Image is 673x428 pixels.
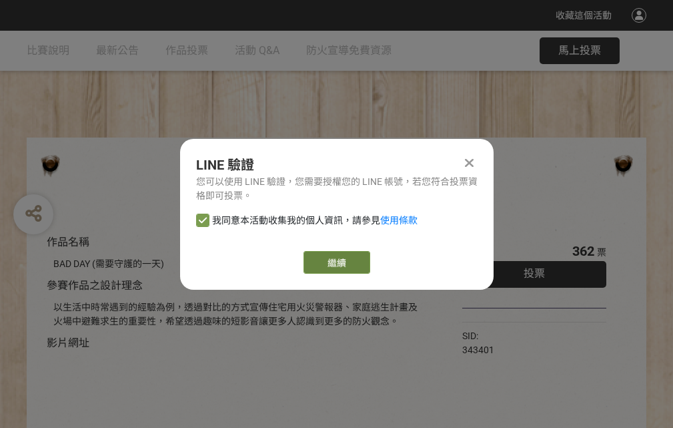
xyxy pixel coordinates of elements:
a: 使用條款 [380,215,418,226]
span: 活動 Q&A [235,44,279,57]
a: 作品投票 [165,31,208,71]
span: 馬上投票 [558,44,601,57]
span: 作品投票 [165,44,208,57]
span: 影片網址 [47,337,89,349]
span: 參賽作品之設計理念 [47,279,143,292]
a: 繼續 [303,251,370,274]
span: SID: 343401 [462,331,494,355]
span: 最新公告 [96,44,139,57]
a: 比賽說明 [27,31,69,71]
span: 比賽說明 [27,44,69,57]
iframe: Facebook Share [498,329,564,343]
span: 我同意本活動收集我的個人資訊，請參見 [212,214,418,228]
a: 防火宣導免費資源 [306,31,392,71]
span: 作品名稱 [47,236,89,248]
span: 防火宣導免費資源 [306,44,392,57]
div: 以生活中時常遇到的經驗為例，透過對比的方式宣傳住宅用火災警報器、家庭逃生計畫及火場中避難求生的重要性，希望透過趣味的短影音讓更多人認識到更多的防火觀念。 [53,300,422,329]
span: 投票 [524,267,545,280]
div: 您可以使用 LINE 驗證，您需要授權您的 LINE 帳號，若您符合投票資格即可投票。 [196,175,478,203]
div: BAD DAY (需要守護的一天) [53,257,422,271]
div: LINE 驗證 [196,155,478,175]
a: 活動 Q&A [235,31,279,71]
button: 馬上投票 [540,37,620,64]
span: 362 [572,243,594,259]
a: 最新公告 [96,31,139,71]
span: 票 [597,247,606,258]
span: 收藏這個活動 [556,10,612,21]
